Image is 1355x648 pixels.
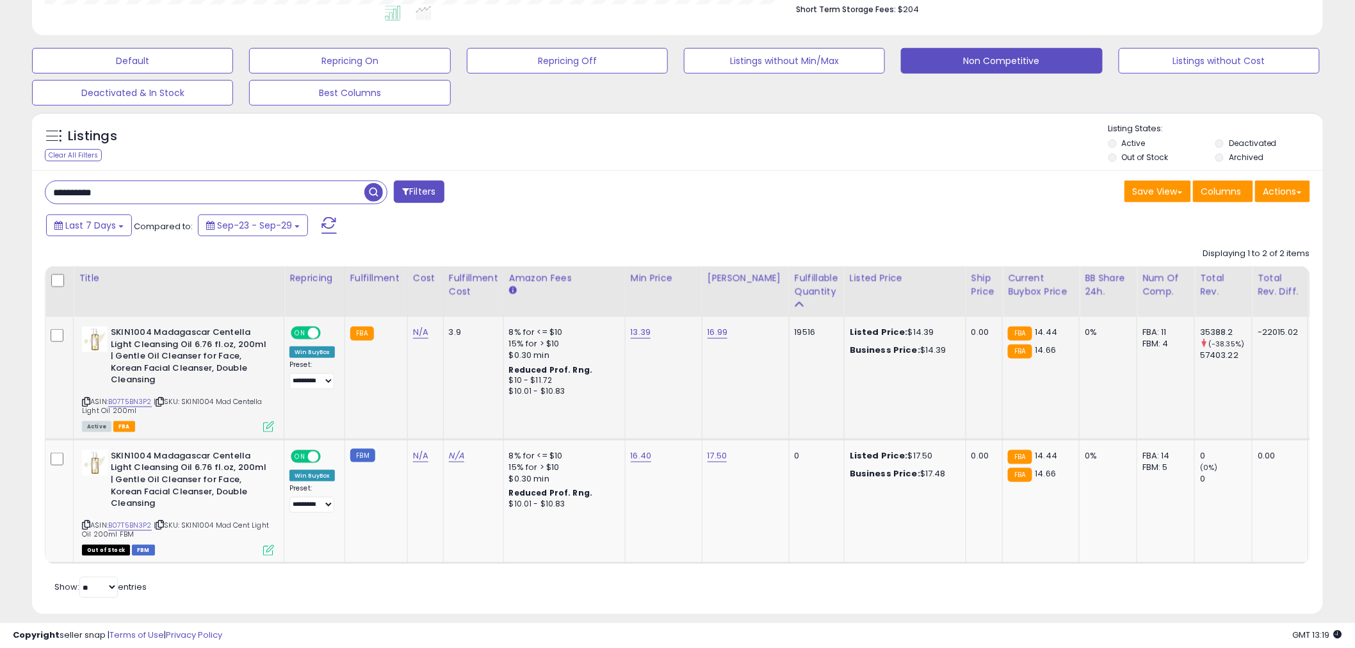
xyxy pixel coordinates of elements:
[1008,468,1032,482] small: FBA
[319,451,339,462] span: OFF
[134,220,193,232] span: Compared to:
[684,48,885,74] button: Listings without Min/Max
[1229,152,1263,163] label: Archived
[413,450,428,462] a: N/A
[413,326,428,339] a: N/A
[1008,450,1032,464] small: FBA
[509,375,615,386] div: $10 - $11.72
[132,545,155,556] span: FBM
[509,450,615,462] div: 8% for <= $10
[1035,450,1058,462] span: 14.44
[217,219,292,232] span: Sep-23 - Sep-29
[1255,181,1310,202] button: Actions
[111,327,266,389] b: SKIN1004 Madagascar Centella Light Cleansing Oil 6.76 fl.oz, 200ml | Gentle Oil Cleanser for Face...
[509,285,517,296] small: Amazon Fees.
[1122,152,1169,163] label: Out of Stock
[509,327,615,338] div: 8% for <= $10
[898,3,919,15] span: $204
[289,346,335,358] div: Win BuyBox
[971,271,997,298] div: Ship Price
[111,450,266,513] b: SKIN1004 Madagascar Centella Light Cleansing Oil 6.76 fl.oz, 200ml | Gentle Oil Cleanser for Face...
[1035,344,1057,356] span: 14.66
[289,271,339,285] div: Repricing
[1200,473,1252,485] div: 0
[82,327,108,352] img: 31aW7hCdWrL._SL40_.jpg
[292,451,308,462] span: ON
[1142,338,1185,350] div: FBM: 4
[1085,450,1127,462] div: 0%
[850,344,920,356] b: Business Price:
[249,48,450,74] button: Repricing On
[1193,181,1253,202] button: Columns
[32,48,233,74] button: Default
[289,360,335,389] div: Preset:
[82,450,108,476] img: 31aW7hCdWrL._SL40_.jpg
[46,215,132,236] button: Last 7 Days
[1258,271,1302,298] div: Total Rev. Diff.
[1008,344,1032,359] small: FBA
[449,327,494,338] div: 3.9
[850,450,956,462] div: $17.50
[68,127,117,145] h5: Listings
[1258,327,1298,338] div: -22015.02
[795,450,834,462] div: 0
[509,386,615,397] div: $10.01 - $10.83
[79,271,279,285] div: Title
[54,581,147,593] span: Show: entries
[850,450,908,462] b: Listed Price:
[1142,450,1185,462] div: FBA: 14
[45,149,102,161] div: Clear All Filters
[509,499,615,510] div: $10.01 - $10.83
[292,328,308,339] span: ON
[249,80,450,106] button: Best Columns
[850,468,956,480] div: $17.48
[509,462,615,473] div: 15% for > $10
[1142,271,1189,298] div: Num of Comp.
[1208,339,1244,349] small: (-38.35%)
[13,629,222,642] div: seller snap | |
[449,450,464,462] a: N/A
[631,271,697,285] div: Min Price
[971,327,993,338] div: 0.00
[467,48,668,74] button: Repricing Off
[1258,450,1298,462] div: 0.00
[108,520,152,531] a: B07T5BN3P2
[850,326,908,338] b: Listed Price:
[350,327,374,341] small: FBA
[509,473,615,485] div: $0.30 min
[449,271,498,298] div: Fulfillment Cost
[82,421,111,432] span: All listings currently available for purchase on Amazon
[708,450,727,462] a: 17.50
[1200,350,1252,361] div: 57403.22
[795,271,839,298] div: Fulfillable Quantity
[113,421,135,432] span: FBA
[1142,462,1185,473] div: FBM: 5
[1200,462,1218,473] small: (0%)
[1293,629,1342,641] span: 2025-10-7 13:19 GMT
[1008,271,1074,298] div: Current Buybox Price
[166,629,222,641] a: Privacy Policy
[1229,138,1277,149] label: Deactivated
[631,326,651,339] a: 13.39
[795,327,834,338] div: 19516
[350,271,402,285] div: Fulfillment
[65,219,116,232] span: Last 7 Days
[13,629,60,641] strong: Copyright
[1122,138,1146,149] label: Active
[509,338,615,350] div: 15% for > $10
[1035,467,1057,480] span: 14.66
[509,350,615,361] div: $0.30 min
[110,629,164,641] a: Terms of Use
[509,271,620,285] div: Amazon Fees
[1124,181,1191,202] button: Save View
[350,449,375,462] small: FBM
[708,271,784,285] div: [PERSON_NAME]
[631,450,652,462] a: 16.40
[1201,185,1242,198] span: Columns
[1085,327,1127,338] div: 0%
[1035,326,1058,338] span: 14.44
[1200,327,1252,338] div: 35388.2
[1142,327,1185,338] div: FBA: 11
[971,450,993,462] div: 0.00
[289,470,335,482] div: Win BuyBox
